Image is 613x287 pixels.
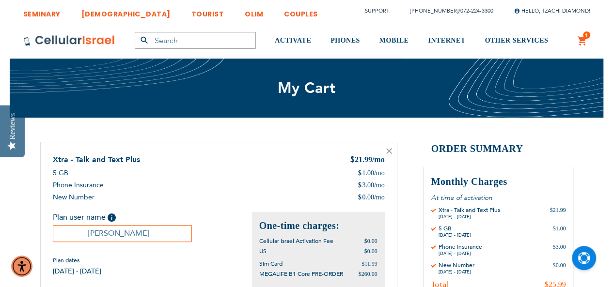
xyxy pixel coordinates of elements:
span: Phone Insurance [53,181,104,190]
a: TOURIST [191,2,224,20]
a: PHONES [330,23,360,59]
div: 21.99 [350,154,385,166]
span: /mo [374,168,385,178]
a: SEMINARY [23,2,61,20]
a: 072-224-3300 [460,7,493,15]
span: Help [108,213,116,222]
span: $260.00 [359,271,377,277]
span: MOBILE [379,37,409,44]
span: $ [358,181,362,190]
div: $0.00 [553,261,566,275]
span: $ [358,168,362,178]
a: 1 [577,35,588,47]
span: $ [350,155,355,166]
span: Cellular Israel Activation Fee [259,237,333,245]
a: [DEMOGRAPHIC_DATA] [81,2,171,20]
span: PHONES [330,37,360,44]
li: / [400,4,493,18]
a: [PHONE_NUMBER] [410,7,458,15]
div: 5 GB [439,225,471,232]
div: Xtra - Talk and Text Plus [439,206,500,214]
span: My Cart [278,78,336,98]
span: $ [358,193,362,202]
div: 0.00 [358,193,384,202]
span: Sim Card [259,260,283,268]
div: [DATE] - [DATE] [439,214,500,220]
div: [DATE] - [DATE] [439,232,471,238]
span: $11.99 [362,260,377,267]
h3: Monthly Charges [431,175,566,188]
div: New Number [439,261,474,269]
span: $0.00 [364,248,377,255]
a: OLIM [245,2,263,20]
span: INTERNET [428,37,465,44]
span: /mo [374,193,385,202]
div: $1.00 [553,225,566,238]
span: /mo [374,181,385,190]
a: Xtra - Talk and Text Plus [53,154,140,165]
a: MOBILE [379,23,409,59]
div: Phone Insurance [439,243,482,251]
div: [DATE] - [DATE] [439,251,482,257]
div: 1.00 [358,168,384,178]
div: $3.00 [553,243,566,257]
a: OTHER SERVICES [485,23,548,59]
img: Cellular Israel Logo [23,35,115,46]
span: /mo [372,155,385,164]
a: INTERNET [428,23,465,59]
a: Support [365,7,389,15]
p: At time of activation [431,193,566,202]
span: 1 [585,31,588,39]
span: Plan dates [53,257,101,264]
div: 3.00 [358,181,384,190]
span: $0.00 [364,238,377,244]
span: [DATE] - [DATE] [53,267,101,276]
span: 5 GB [53,168,68,178]
span: US [259,247,267,255]
input: Search [135,32,256,49]
a: ACTIVATE [275,23,311,59]
div: [DATE] - [DATE] [439,269,474,275]
span: MEGALIFE B1 Core PRE-ORDER [259,270,343,278]
span: ACTIVATE [275,37,311,44]
span: New Number [53,193,94,202]
div: $21.99 [550,206,566,220]
div: Reviews [8,113,17,139]
div: Accessibility Menu [11,256,32,277]
h2: One-time charges: [259,219,377,232]
span: Hello, Tzachi Diamond! [514,7,590,15]
span: OTHER SERVICES [485,37,548,44]
h2: Order Summary [424,142,573,156]
span: Plan user name [53,212,106,223]
a: COUPLES [284,2,318,20]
